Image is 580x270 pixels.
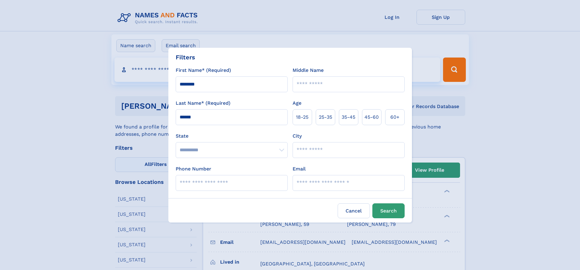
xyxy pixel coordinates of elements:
label: Last Name* (Required) [176,100,230,107]
label: Cancel [338,203,370,218]
label: First Name* (Required) [176,67,231,74]
div: Filters [176,53,195,62]
label: Age [293,100,301,107]
label: State [176,132,288,140]
span: 18‑25 [296,114,308,121]
span: 25‑35 [319,114,332,121]
span: 45‑60 [364,114,379,121]
button: Search [372,203,405,218]
label: Email [293,165,306,173]
span: 60+ [390,114,399,121]
label: Middle Name [293,67,324,74]
span: 35‑45 [342,114,355,121]
label: Phone Number [176,165,211,173]
label: City [293,132,302,140]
